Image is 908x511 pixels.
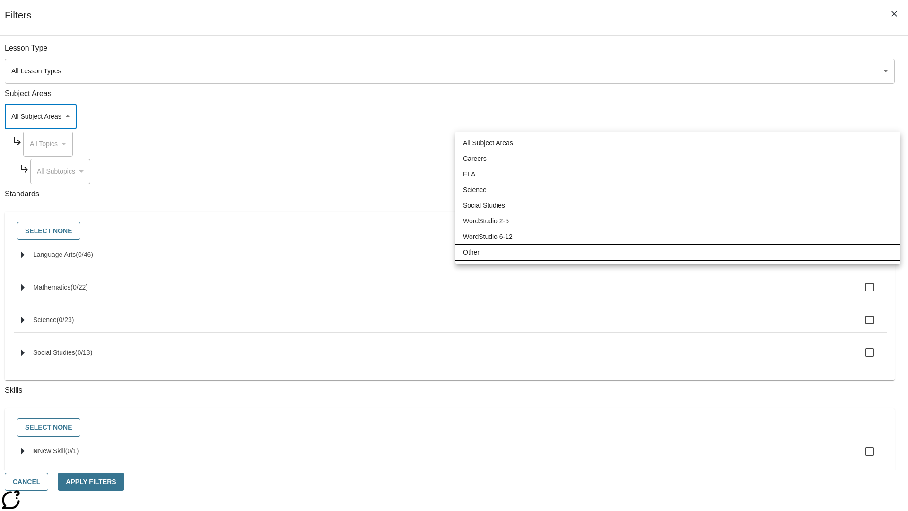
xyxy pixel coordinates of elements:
li: Science [455,182,900,198]
li: WordStudio 6-12 [455,229,900,245]
li: Careers [455,151,900,167]
li: WordStudio 2-5 [455,213,900,229]
li: Social Studies [455,198,900,213]
li: Other [455,245,900,260]
li: ELA [455,167,900,182]
ul: Select a Subject Area [455,132,900,264]
li: All Subject Areas [455,135,900,151]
